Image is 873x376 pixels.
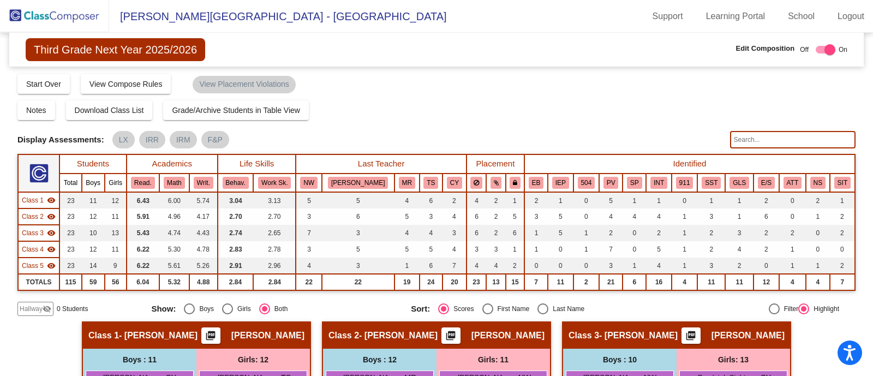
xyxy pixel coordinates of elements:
[159,192,189,208] td: 6.00
[627,177,642,189] button: SP
[506,225,524,241] td: 6
[172,106,300,115] span: Grade/Archive Students in Table View
[676,177,693,189] button: 911
[296,274,321,290] td: 22
[296,241,321,258] td: 3
[105,192,127,208] td: 12
[599,192,623,208] td: 5
[26,80,61,88] span: Start Over
[194,177,213,189] button: Writ.
[218,208,253,225] td: 2.70
[524,241,548,258] td: 1
[420,208,443,225] td: 3
[394,241,420,258] td: 5
[672,192,697,208] td: 0
[218,192,253,208] td: 3.04
[394,274,420,290] td: 19
[127,208,159,225] td: 5.91
[467,241,487,258] td: 3
[486,258,505,274] td: 4
[253,225,296,241] td: 2.65
[253,274,296,290] td: 2.84
[139,131,165,148] mat-chip: IRR
[322,258,394,274] td: 3
[204,330,217,345] mat-icon: picture_as_pdf
[420,258,443,274] td: 6
[548,241,573,258] td: 0
[758,177,775,189] button: E/S
[754,192,779,208] td: 2
[672,258,697,274] td: 1
[443,225,467,241] td: 3
[109,8,447,25] span: [PERSON_NAME][GEOGRAPHIC_DATA] - [GEOGRAPHIC_DATA]
[506,274,524,290] td: 15
[646,208,672,225] td: 4
[420,192,443,208] td: 6
[830,241,855,258] td: 0
[89,80,163,88] span: View Compose Rules
[59,154,127,174] th: Students
[195,304,214,314] div: Boys
[394,258,420,274] td: 1
[573,192,599,208] td: 0
[18,192,59,208] td: Janet Gidner - Gidner
[296,154,466,174] th: Last Teacher
[322,208,394,225] td: 6
[806,174,830,192] th: Not Screened/Newly Enrolled
[548,258,573,274] td: 0
[697,192,725,208] td: 1
[524,225,548,241] td: 1
[47,261,56,270] mat-icon: visibility
[159,274,189,290] td: 5.32
[779,174,806,192] th: Attendance Concern
[672,241,697,258] td: 1
[43,305,51,313] mat-icon: visibility_off
[730,177,749,189] button: GLS
[59,174,82,192] th: Total
[26,38,205,61] span: Third Grade Next Year 2025/2026
[17,74,70,94] button: Start Over
[296,192,321,208] td: 5
[151,304,176,314] span: Show:
[623,241,646,258] td: 0
[59,192,82,208] td: 23
[672,274,697,290] td: 4
[784,177,802,189] button: ATT
[253,192,296,208] td: 3.13
[447,177,462,189] button: CY
[296,208,321,225] td: 3
[18,208,59,225] td: Summer Martinez - S Martinez
[548,304,584,314] div: Last Name
[22,195,44,205] span: Class 1
[18,258,59,274] td: Lisa Mariano - Mariano
[105,241,127,258] td: 11
[800,45,809,55] span: Off
[127,154,218,174] th: Academics
[754,208,779,225] td: 6
[672,225,697,241] td: 1
[189,192,218,208] td: 5.74
[806,225,830,241] td: 0
[806,208,830,225] td: 1
[296,258,321,274] td: 4
[578,177,595,189] button: 504
[623,258,646,274] td: 1
[552,177,569,189] button: IEP
[59,241,82,258] td: 23
[170,131,197,148] mat-chip: IRM
[650,177,667,189] button: INT
[258,177,291,189] button: Work Sk.
[127,192,159,208] td: 6.43
[82,174,105,192] th: Boys
[573,174,599,192] th: 504 Plan
[127,274,159,290] td: 6.04
[411,304,430,314] span: Sort:
[599,225,623,241] td: 2
[189,241,218,258] td: 4.78
[159,225,189,241] td: 4.74
[830,208,855,225] td: 2
[218,258,253,274] td: 2.91
[189,258,218,274] td: 5.26
[599,208,623,225] td: 4
[623,225,646,241] td: 0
